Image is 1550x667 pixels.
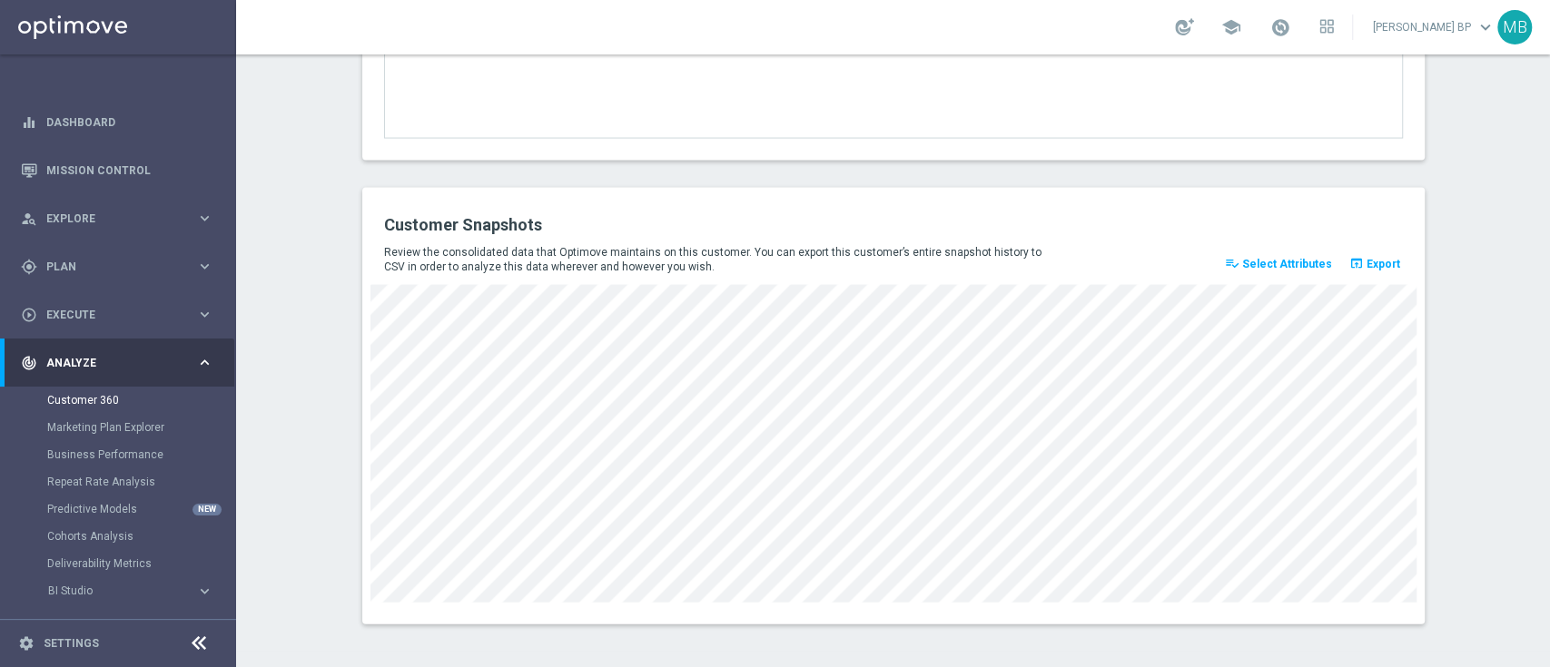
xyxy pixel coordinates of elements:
[1371,14,1497,41] a: [PERSON_NAME] BPkeyboard_arrow_down
[47,393,189,407] a: Customer 360
[21,259,196,275] div: Plan
[196,210,213,227] i: keyboard_arrow_right
[46,261,196,272] span: Plan
[1497,10,1532,44] div: MB
[21,211,37,227] i: person_search
[44,638,99,649] a: Settings
[193,504,222,515] div: NEW
[47,577,234,604] div: BI Studio
[47,475,189,489] a: Repeat Rate Analysis
[196,354,213,371] i: keyboard_arrow_right
[47,414,234,441] div: Marketing Plan Explorer
[196,583,213,600] i: keyboard_arrow_right
[46,358,196,368] span: Analyze
[48,585,178,596] span: BI Studio
[46,309,196,320] span: Execute
[47,523,234,550] div: Cohorts Analysis
[46,213,196,224] span: Explore
[47,502,189,516] a: Predictive Models
[47,495,234,523] div: Predictive Models
[1222,251,1335,277] button: playlist_add_check Select Attributes
[1225,256,1239,270] i: playlist_add_check
[47,550,234,577] div: Deliverability Metrics
[1476,17,1496,37] span: keyboard_arrow_down
[20,308,214,322] button: play_circle_outline Execute keyboard_arrow_right
[21,211,196,227] div: Explore
[21,259,37,275] i: gps_fixed
[20,356,214,370] button: track_changes Analyze keyboard_arrow_right
[1242,258,1332,270] span: Select Attributes
[20,163,214,178] button: Mission Control
[47,529,189,544] a: Cohorts Analysis
[1349,256,1364,270] i: open_in_browser
[1221,17,1241,37] span: school
[48,585,196,596] div: BI Studio
[21,146,213,194] div: Mission Control
[47,387,234,414] div: Customer 360
[21,114,37,131] i: equalizer
[21,307,37,323] i: play_circle_outline
[196,306,213,323] i: keyboard_arrow_right
[20,115,214,130] button: equalizer Dashboard
[1347,251,1403,277] button: open_in_browser Export
[47,468,234,495] div: Repeat Rate Analysis
[47,556,189,571] a: Deliverability Metrics
[384,245,1054,274] p: Review the consolidated data that Optimove maintains on this customer. You can export this custom...
[46,98,213,146] a: Dashboard
[47,441,234,468] div: Business Performance
[21,355,196,371] div: Analyze
[47,447,189,462] a: Business Performance
[18,635,35,652] i: settings
[20,211,214,226] button: person_search Explore keyboard_arrow_right
[196,258,213,275] i: keyboard_arrow_right
[47,420,189,435] a: Marketing Plan Explorer
[47,584,214,598] button: BI Studio keyboard_arrow_right
[1367,258,1400,270] span: Export
[20,260,214,274] button: gps_fixed Plan keyboard_arrow_right
[21,98,213,146] div: Dashboard
[21,355,37,371] i: track_changes
[384,214,880,236] h2: Customer Snapshots
[46,146,213,194] a: Mission Control
[21,307,196,323] div: Execute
